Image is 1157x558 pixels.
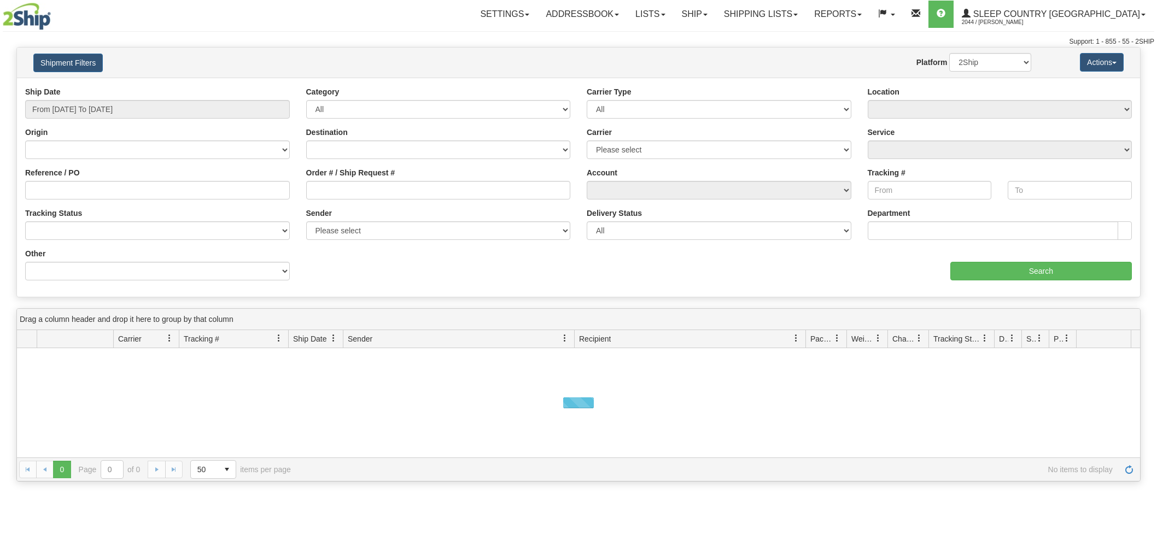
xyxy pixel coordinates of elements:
span: Sender [348,333,372,344]
label: Platform [916,57,948,68]
span: Pickup Status [1054,333,1063,344]
input: Search [950,262,1132,280]
button: Shipment Filters [33,54,103,72]
a: Weight filter column settings [869,329,887,348]
label: Carrier [587,127,612,138]
a: Shipping lists [716,1,806,28]
span: Carrier [118,333,142,344]
a: Pickup Status filter column settings [1057,329,1076,348]
span: Tracking Status [933,333,981,344]
label: Reference / PO [25,167,80,178]
button: Actions [1080,53,1124,72]
a: Carrier filter column settings [160,329,179,348]
div: Support: 1 - 855 - 55 - 2SHIP [3,37,1154,46]
a: Sender filter column settings [556,329,574,348]
img: logo2044.jpg [3,3,51,30]
span: Sleep Country [GEOGRAPHIC_DATA] [971,9,1140,19]
input: To [1008,181,1132,199]
a: Tracking # filter column settings [270,329,288,348]
span: Delivery Status [999,333,1008,344]
label: Location [868,86,899,97]
div: grid grouping header [17,309,1140,330]
span: Recipient [579,333,611,344]
a: Addressbook [537,1,627,28]
label: Tracking # [868,167,905,178]
label: Carrier Type [587,86,631,97]
span: Weight [851,333,874,344]
label: Department [868,208,910,219]
a: Ship [674,1,716,28]
label: Destination [306,127,348,138]
label: Delivery Status [587,208,642,219]
label: Order # / Ship Request # [306,167,395,178]
span: Page of 0 [79,460,141,479]
span: Page sizes drop down [190,460,236,479]
label: Origin [25,127,48,138]
label: Service [868,127,895,138]
span: items per page [190,460,291,479]
label: Other [25,248,45,259]
span: Tracking # [184,333,219,344]
a: Shipment Issues filter column settings [1030,329,1049,348]
span: 2044 / [PERSON_NAME] [962,17,1044,28]
span: No items to display [306,465,1113,474]
a: Packages filter column settings [828,329,846,348]
label: Ship Date [25,86,61,97]
label: Sender [306,208,332,219]
label: Account [587,167,617,178]
span: Charge [892,333,915,344]
a: Sleep Country [GEOGRAPHIC_DATA] 2044 / [PERSON_NAME] [954,1,1154,28]
a: Lists [627,1,673,28]
span: Packages [810,333,833,344]
span: Ship Date [293,333,326,344]
a: Delivery Status filter column settings [1003,329,1021,348]
span: Shipment Issues [1026,333,1036,344]
label: Category [306,86,340,97]
span: Page 0 [53,461,71,478]
iframe: chat widget [1132,223,1156,334]
a: Reports [806,1,870,28]
a: Charge filter column settings [910,329,928,348]
a: Settings [472,1,537,28]
input: From [868,181,992,199]
a: Recipient filter column settings [787,329,805,348]
span: select [218,461,236,478]
a: Tracking Status filter column settings [975,329,994,348]
span: 50 [197,464,212,475]
a: Ship Date filter column settings [324,329,343,348]
a: Refresh [1120,461,1138,478]
label: Tracking Status [25,208,82,219]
